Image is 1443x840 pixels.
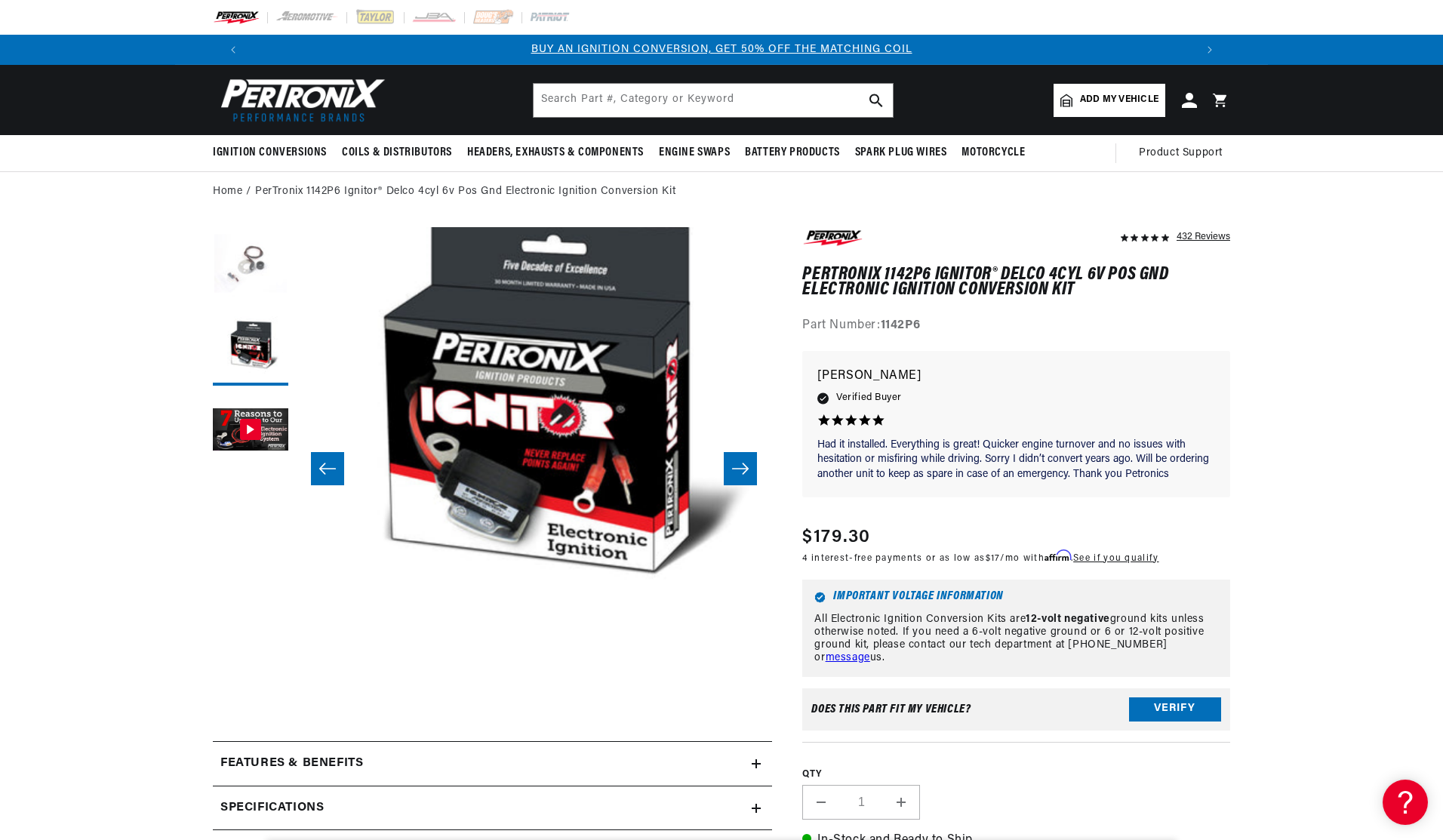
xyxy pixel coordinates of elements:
h2: Features & Benefits [220,754,363,774]
p: All Electronic Ignition Conversion Kits are ground kits unless otherwise noted. If you need a 6-v... [814,614,1218,664]
span: Headers, Exhausts & Components [467,145,644,161]
button: Load image 2 in gallery view [213,310,288,386]
div: 432 Reviews [1177,227,1230,245]
p: Had it installed. Everything is great! Quicker engine turnover and no issues with hesitation or m... [817,438,1215,482]
span: Spark Plug Wires [855,145,947,161]
slideshow-component: Translation missing: en.sections.announcements.announcement_bar [175,35,1268,65]
button: search button [860,84,893,117]
img: Pertronix [213,74,386,126]
summary: Spark Plug Wires [848,135,955,171]
nav: breadcrumbs [213,183,1230,200]
span: Motorcycle [961,145,1025,161]
span: Product Support [1139,145,1223,162]
h1: PerTronix 1142P6 Ignitor® Delco 4cyl 6v Pos Gnd Electronic Ignition Conversion Kit [802,267,1230,298]
div: Does This part fit My vehicle? [811,703,971,715]
summary: Coils & Distributors [334,135,460,171]
input: Search Part #, Category or Keyword [534,84,893,117]
a: BUY AN IGNITION CONVERSION, GET 50% OFF THE MATCHING COIL [531,44,912,55]
a: Home [213,183,242,200]
span: $17 [986,554,1001,563]
h2: Specifications [220,798,324,818]
button: Translation missing: en.sections.announcements.previous_announcement [218,35,248,65]
a: message [826,652,870,663]
a: Add my vehicle [1054,84,1165,117]
button: Translation missing: en.sections.announcements.next_announcement [1195,35,1225,65]
summary: Ignition Conversions [213,135,334,171]
strong: 1142P6 [881,319,921,331]
summary: Specifications [213,786,772,830]
summary: Features & Benefits [213,742,772,786]
button: Slide left [311,452,344,485]
span: Verified Buyer [836,389,901,406]
button: Slide right [724,452,757,485]
div: Part Number: [802,316,1230,336]
span: Affirm [1045,550,1071,562]
p: [PERSON_NAME] [817,366,1215,387]
button: Load image 1 in gallery view [213,227,288,303]
span: Engine Swaps [659,145,730,161]
span: Add my vehicle [1080,93,1158,107]
div: 1 of 3 [248,42,1195,58]
div: Announcement [248,42,1195,58]
summary: Battery Products [737,135,848,171]
button: Verify [1129,697,1221,722]
strong: 12-volt negative [1026,614,1110,625]
a: PerTronix 1142P6 Ignitor® Delco 4cyl 6v Pos Gnd Electronic Ignition Conversion Kit [255,183,675,200]
summary: Headers, Exhausts & Components [460,135,651,171]
h6: Important Voltage Information [814,592,1218,603]
span: Ignition Conversions [213,145,327,161]
span: $179.30 [802,524,870,551]
summary: Motorcycle [954,135,1032,171]
summary: Engine Swaps [651,135,737,171]
p: 4 interest-free payments or as low as /mo with . [802,551,1158,565]
span: Coils & Distributors [342,145,452,161]
a: See if you qualify - Learn more about Affirm Financing (opens in modal) [1073,554,1158,563]
summary: Product Support [1139,135,1230,171]
span: Battery Products [745,145,840,161]
media-gallery: Gallery Viewer [213,227,772,711]
label: QTY [802,768,1230,781]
